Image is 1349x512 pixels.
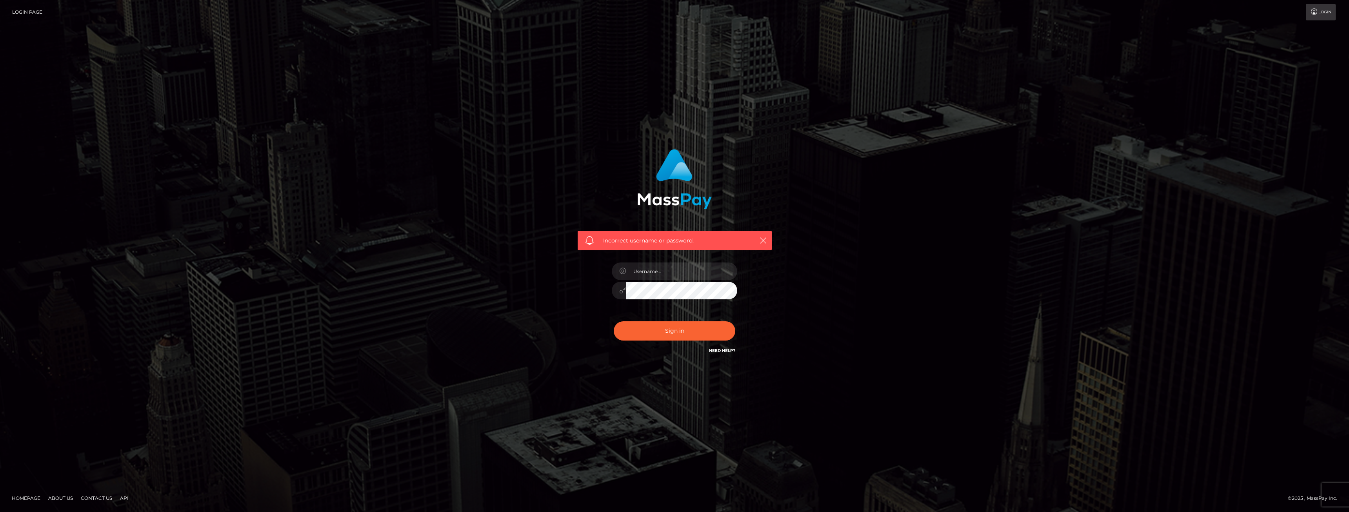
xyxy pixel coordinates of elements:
a: Login Page [12,4,42,20]
a: Need Help? [709,348,735,353]
a: Login [1306,4,1336,20]
button: Sign in [614,321,735,341]
input: Username... [626,262,737,280]
a: Contact Us [78,492,115,504]
a: About Us [45,492,76,504]
a: Homepage [9,492,44,504]
div: © 2025 , MassPay Inc. [1288,494,1343,503]
span: Incorrect username or password. [603,237,746,245]
img: MassPay Login [637,149,712,209]
a: API [117,492,132,504]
